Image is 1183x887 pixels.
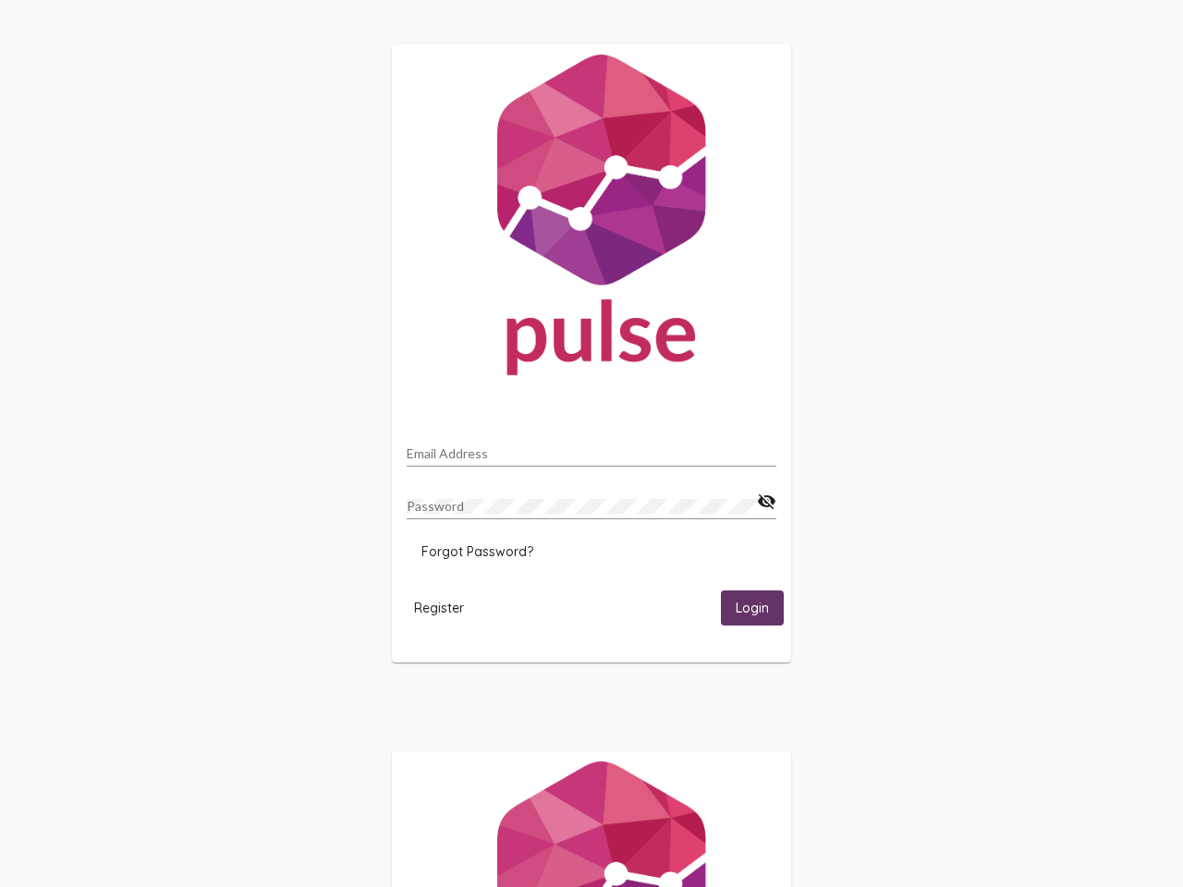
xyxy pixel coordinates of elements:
span: Forgot Password? [421,543,533,560]
span: Login [736,601,769,617]
mat-icon: visibility_off [757,491,776,513]
button: Forgot Password? [407,535,548,568]
button: Register [399,590,479,625]
img: Pulse For Good Logo [392,44,791,394]
button: Login [721,590,784,625]
span: Register [414,600,464,616]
